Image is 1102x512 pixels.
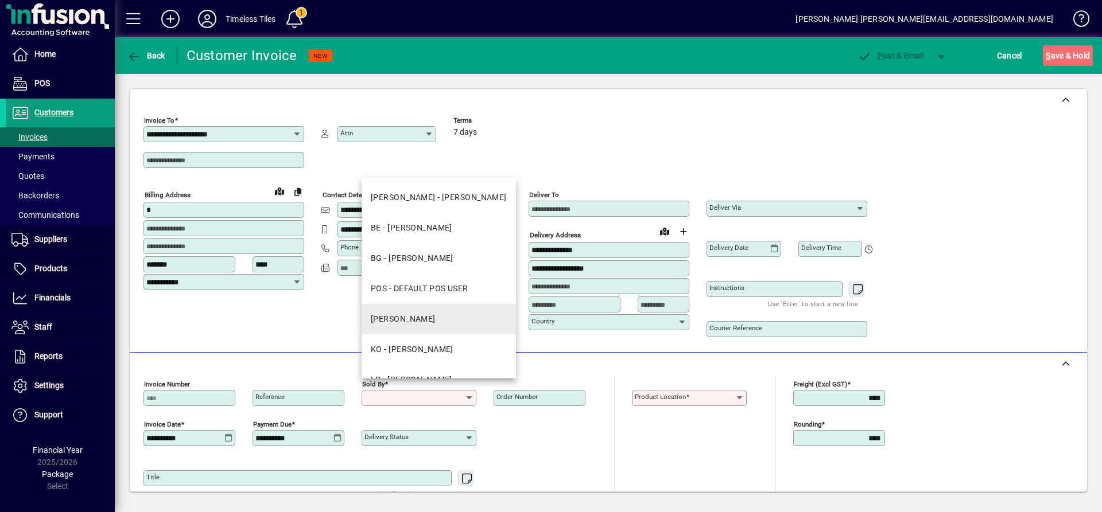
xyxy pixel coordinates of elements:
span: Invoices [11,132,48,142]
button: Choose address [674,222,692,241]
span: Communications [11,210,79,220]
button: Profile [189,9,226,29]
a: Reports [6,342,115,371]
span: Home [34,49,56,58]
mat-option: EJ - ELISE JOHNSTON [362,304,516,334]
div: [PERSON_NAME] - [PERSON_NAME] [371,191,507,204]
button: Save & Hold [1043,45,1093,66]
mat-label: Delivery status [364,433,409,441]
mat-label: Invoice To [144,116,174,124]
mat-label: Title [146,473,160,481]
div: BG - [PERSON_NAME] [371,252,453,264]
a: Suppliers [6,225,115,254]
mat-label: Attn [340,129,353,137]
span: Financial Year [33,445,83,455]
span: Cancel [997,46,1022,65]
a: Quotes [6,166,115,186]
span: Back [127,51,165,60]
div: [PERSON_NAME] [371,313,436,325]
app-page-header-button: Back [115,45,178,66]
span: S [1046,51,1050,60]
span: Products [34,264,67,273]
span: Package [42,470,73,479]
a: Invoices [6,127,115,147]
a: Knowledge Base [1065,2,1088,40]
mat-label: Freight (excl GST) [794,380,847,388]
span: P [878,51,883,60]
mat-hint: Use 'Enter' to start a new line [768,297,858,310]
a: Backorders [6,186,115,205]
button: Copy to Delivery address [289,182,307,201]
a: Financials [6,284,115,312]
span: NEW [313,52,328,60]
div: KO - [PERSON_NAME] [371,343,453,355]
span: Terms [453,117,522,124]
mat-label: Courier Reference [709,324,762,332]
span: Suppliers [34,234,67,244]
mat-label: Instructions [709,284,744,292]
button: Cancel [994,45,1025,66]
span: Settings [34,381,64,390]
a: POS [6,69,115,98]
mat-option: BE - BEN JOHNSTON [362,213,516,243]
span: Reports [34,351,63,361]
mat-label: Invoice date [144,420,181,428]
div: LP - [PERSON_NAME] [371,374,452,386]
mat-option: BG - BLAIZE GERRAND [362,243,516,273]
span: Payments [11,152,55,161]
mat-option: LP - LACHLAN PEARSON [362,365,516,395]
button: Post & Email [852,45,930,66]
span: 7 days [453,128,477,137]
mat-label: Payment due [253,420,292,428]
a: View on map [270,182,289,200]
mat-label: Invoice number [144,380,190,388]
mat-label: Product location [635,393,686,401]
span: Financials [34,293,71,302]
mat-label: Delivery time [801,244,841,252]
div: POS - DEFAULT POS USER [371,283,468,295]
a: View on map [655,222,674,240]
a: Communications [6,205,115,225]
mat-label: Order number [496,393,538,401]
a: Products [6,255,115,283]
button: Back [124,45,168,66]
button: Add [152,9,189,29]
mat-option: BJ - BARRY JOHNSTON [362,182,516,213]
a: Support [6,401,115,429]
mat-label: Sold by [362,380,385,388]
mat-label: Phone [340,243,359,251]
mat-label: Deliver via [709,204,741,212]
mat-label: Country [531,317,554,325]
span: Support [34,410,63,419]
div: Timeless Tiles [226,10,275,28]
mat-label: Reference [255,393,285,401]
span: POS [34,79,50,88]
span: Backorders [11,191,59,200]
a: Home [6,40,115,69]
a: Payments [6,147,115,166]
div: BE - [PERSON_NAME] [371,222,452,234]
mat-label: Rounding [794,420,821,428]
mat-option: KO - KAREN O'NEILL [362,334,516,365]
span: Quotes [11,171,44,181]
span: ost & Email [857,51,924,60]
a: Staff [6,313,115,342]
div: [PERSON_NAME] [PERSON_NAME][EMAIL_ADDRESS][DOMAIN_NAME] [796,10,1053,28]
span: Customers [34,108,73,117]
mat-label: Deliver To [529,191,559,199]
span: ave & Hold [1046,46,1090,65]
mat-option: POS - DEFAULT POS USER [362,273,516,304]
a: Settings [6,372,115,400]
mat-hint: Use 'Enter' to start a new line [377,486,467,499]
span: Staff [34,322,52,331]
div: Customer Invoice [187,46,297,65]
mat-label: Delivery date [709,244,748,252]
